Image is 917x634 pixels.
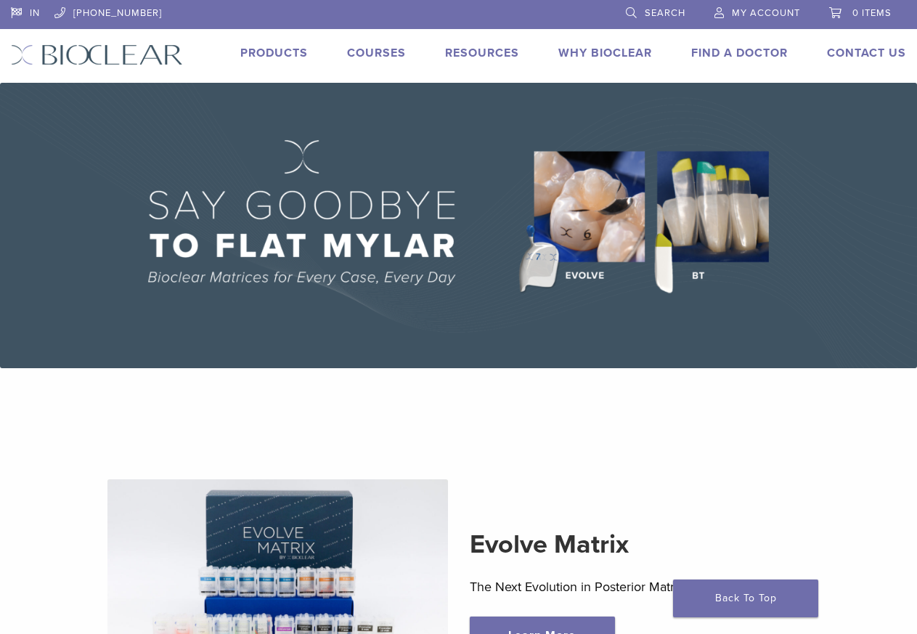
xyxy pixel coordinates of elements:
img: Bioclear [11,44,183,65]
a: Courses [347,46,406,60]
h2: Evolve Matrix [470,527,810,562]
span: My Account [732,7,800,19]
a: Find A Doctor [691,46,788,60]
span: Search [645,7,685,19]
a: Back To Top [673,580,818,617]
a: Products [240,46,308,60]
a: Resources [445,46,519,60]
span: 0 items [852,7,892,19]
a: Why Bioclear [558,46,652,60]
p: The Next Evolution in Posterior Matrices [470,576,810,598]
a: Contact Us [827,46,906,60]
